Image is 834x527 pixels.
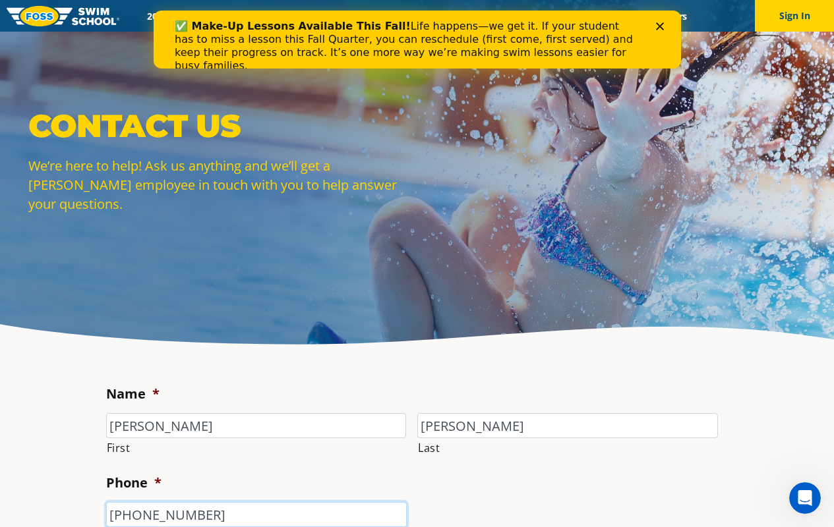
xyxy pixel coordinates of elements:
[106,474,162,491] label: Phone
[28,106,411,146] p: Contact Us
[789,482,821,514] iframe: Intercom live chat
[502,12,516,20] div: Close
[106,413,407,438] input: First name
[417,413,718,438] input: Last name
[7,6,119,26] img: FOSS Swim School Logo
[463,10,603,22] a: Swim Like [PERSON_NAME]
[274,10,389,22] a: Swim Path® Program
[136,10,218,22] a: 2025 Calendar
[602,10,643,22] a: Blog
[418,439,718,457] label: Last
[21,9,257,22] b: ✅ Make-Up Lessons Available This Fall!
[28,156,411,213] p: We’re here to help! Ask us anything and we’ll get a [PERSON_NAME] employee in touch with you to h...
[218,10,274,22] a: Schools
[107,439,407,457] label: First
[154,11,681,69] iframe: Intercom live chat banner
[389,10,463,22] a: About FOSS
[21,9,485,62] div: Life happens—we get it. If your student has to miss a lesson this Fall Quarter, you can reschedul...
[643,10,698,22] a: Careers
[106,385,160,402] label: Name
